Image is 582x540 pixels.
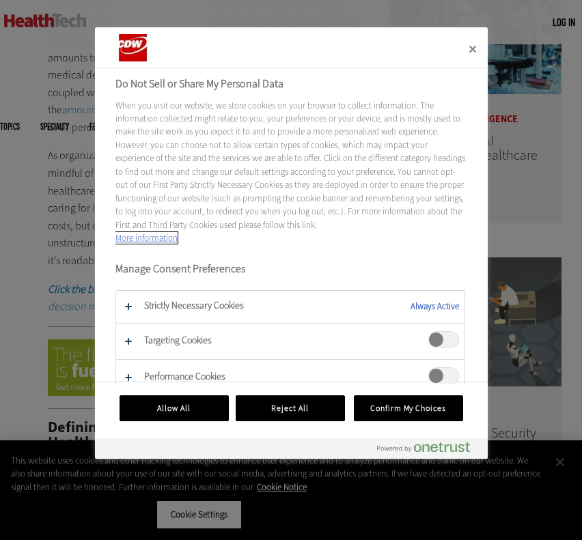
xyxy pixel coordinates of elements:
span: Performance Cookies [428,367,459,384]
h2: Do Not Sell or Share My Personal Data [115,76,465,92]
img: Powered by OneTrust Opens in a new Tab [377,442,470,453]
div: Do Not Sell or Share My Personal Data [95,27,488,459]
div: When you visit our website, we store cookies on your browser to collect information. The informat... [115,99,465,245]
div: Company Logo [115,34,197,61]
img: Company Logo [115,34,182,61]
h3: Manage Consent Preferences [115,262,465,283]
button: Confirm My Choices [354,395,463,421]
a: Powered by OneTrust Opens in a new Tab [377,442,481,459]
span: Targeting Cookies [428,331,459,348]
button: Reject All [236,395,345,421]
a: More information about your privacy, opens in a new tab [115,232,178,244]
div: Preference center [95,27,488,459]
button: Close [458,34,488,64]
button: Allow All [120,395,229,421]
